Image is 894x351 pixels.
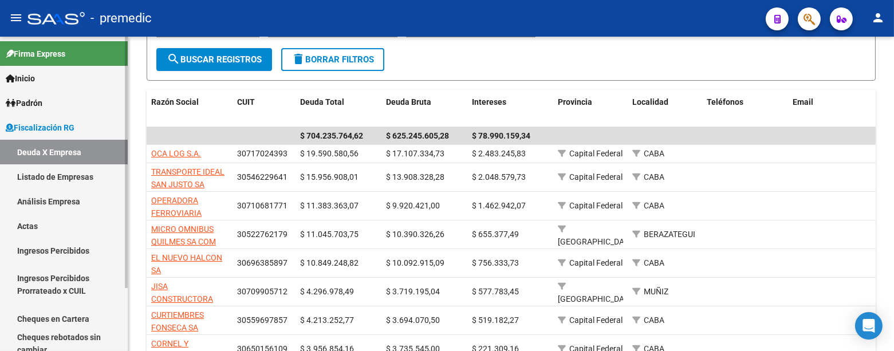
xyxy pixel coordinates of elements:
datatable-header-cell: Razón Social [147,90,233,128]
span: 30709905712 [237,287,288,296]
span: Intereses [472,97,506,107]
span: CABA [644,201,664,210]
span: 30522762179 [237,230,288,239]
span: $ 10.849.248,82 [300,258,359,267]
span: EL NUEVO HALCON SA [151,253,222,275]
datatable-header-cell: Localidad [628,90,702,128]
span: Borrar Filtros [292,54,374,65]
span: $ 9.920.421,00 [386,201,440,210]
span: $ 15.956.908,01 [300,172,359,182]
span: MICRO OMNIBUS QUILMES SA COM IND Y FINANC [151,224,216,260]
span: Capital Federal [569,172,623,182]
span: OCA LOG S.A. [151,149,201,158]
span: Buscar Registros [167,54,262,65]
span: Inicio [6,72,35,85]
span: $ 756.333,73 [472,258,519,267]
span: CABA [644,149,664,158]
span: $ 704.235.764,62 [300,131,363,140]
span: 30696385897 [237,258,288,267]
div: Open Intercom Messenger [855,312,883,340]
span: $ 577.783,45 [472,287,519,296]
mat-icon: menu [9,11,23,25]
span: $ 19.590.580,56 [300,149,359,158]
button: Buscar Registros [156,48,272,71]
span: Padrón [6,97,42,109]
span: OPERADORA FERROVIARIA SOCIEDAD DEL ESTADO [151,196,205,244]
datatable-header-cell: Provincia [553,90,628,128]
span: CABA [644,258,664,267]
span: $ 2.048.579,73 [472,172,526,182]
span: 30546229641 [237,172,288,182]
span: Deuda Total [300,97,344,107]
span: $ 17.107.334,73 [386,149,444,158]
span: $ 10.092.915,09 [386,258,444,267]
datatable-header-cell: CUIT [233,90,296,128]
span: TRANSPORTE IDEAL SAN JUSTO SA [151,167,225,190]
span: MUÑIZ [644,287,668,296]
span: Provincia [558,97,592,107]
datatable-header-cell: Deuda Bruta [381,90,467,128]
span: $ 2.483.245,83 [472,149,526,158]
mat-icon: person [871,11,885,25]
span: $ 655.377,49 [472,230,519,239]
span: - premedic [90,6,152,31]
span: JISA CONSTRUCTORA EMPRENDIMIENTOS INMOBILIARIOS SRL [151,282,225,330]
span: $ 3.694.070,50 [386,315,440,325]
span: Capital Federal [569,258,623,267]
span: $ 3.719.195,04 [386,287,440,296]
span: Firma Express [6,48,65,60]
span: $ 78.990.159,34 [472,131,530,140]
span: $ 4.213.252,77 [300,315,354,325]
span: Capital Federal [569,315,623,325]
span: [GEOGRAPHIC_DATA] [558,294,635,303]
span: CABA [644,315,664,325]
span: $ 10.390.326,26 [386,230,444,239]
span: $ 625.245.605,28 [386,131,449,140]
span: Fiscalización RG [6,121,74,134]
span: CURTIEMBRES FONSECA SA [151,310,204,333]
span: Capital Federal [569,201,623,210]
span: [GEOGRAPHIC_DATA] [558,237,635,246]
span: Capital Federal [569,149,623,158]
datatable-header-cell: Intereses [467,90,553,128]
span: 30717024393 [237,149,288,158]
span: $ 11.045.703,75 [300,230,359,239]
mat-icon: search [167,52,180,66]
span: CUIT [237,97,255,107]
span: $ 1.462.942,07 [472,201,526,210]
span: 30559697857 [237,315,288,325]
span: Razón Social [151,97,199,107]
span: $ 4.296.978,49 [300,287,354,296]
span: Email [793,97,813,107]
datatable-header-cell: Deuda Total [296,90,381,128]
span: BERAZATEGUI [644,230,695,239]
datatable-header-cell: Teléfonos [702,90,788,128]
span: $ 13.908.328,28 [386,172,444,182]
span: 30710681771 [237,201,288,210]
span: Deuda Bruta [386,97,431,107]
span: Teléfonos [707,97,743,107]
span: $ 11.383.363,07 [300,201,359,210]
span: Localidad [632,97,668,107]
span: CABA [644,172,664,182]
span: $ 519.182,27 [472,315,519,325]
mat-icon: delete [292,52,305,66]
button: Borrar Filtros [281,48,384,71]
